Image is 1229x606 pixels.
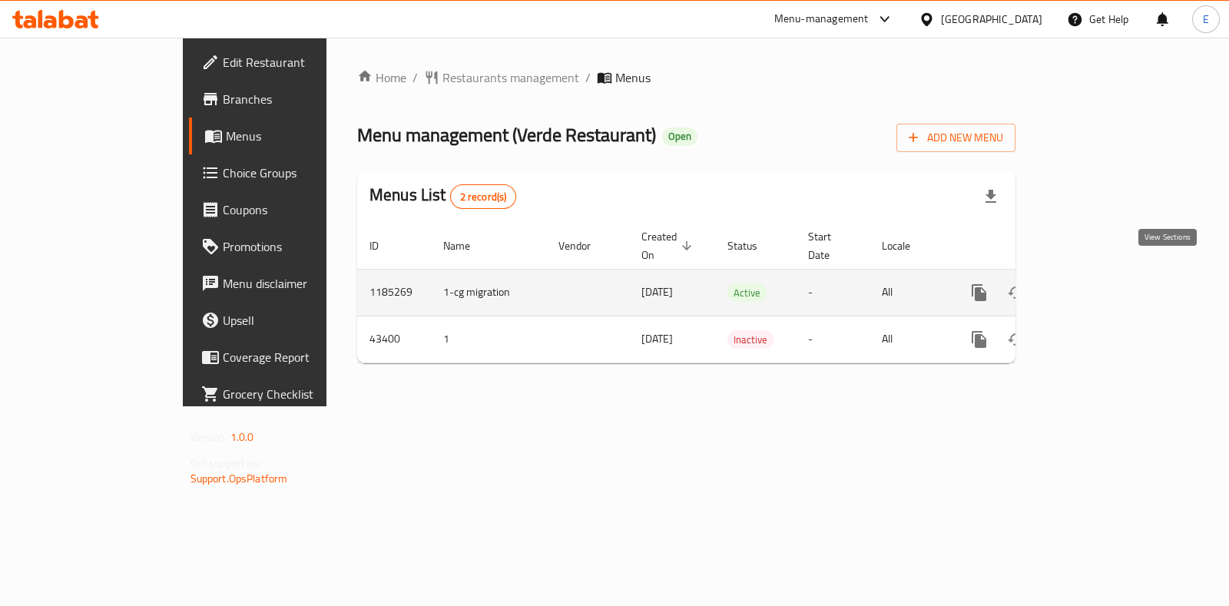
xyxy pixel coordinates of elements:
[727,284,767,302] span: Active
[808,227,851,264] span: Start Date
[662,127,697,146] div: Open
[870,269,949,316] td: All
[1203,11,1209,28] span: E
[189,376,388,412] a: Grocery Checklist
[223,237,376,256] span: Promotions
[223,53,376,71] span: Edit Restaurant
[223,164,376,182] span: Choice Groups
[230,427,254,447] span: 1.0.0
[450,184,517,209] div: Total records count
[189,265,388,302] a: Menu disclaimer
[615,68,651,87] span: Menus
[223,90,376,108] span: Branches
[357,223,1121,363] table: enhanced table
[998,274,1035,311] button: Change Status
[431,269,546,316] td: 1-cg migration
[727,331,774,349] span: Inactive
[357,68,1015,87] nav: breadcrumb
[870,316,949,363] td: All
[189,44,388,81] a: Edit Restaurant
[424,68,579,87] a: Restaurants management
[412,68,418,87] li: /
[223,274,376,293] span: Menu disclaimer
[369,237,399,255] span: ID
[961,274,998,311] button: more
[190,469,288,488] a: Support.OpsPlatform
[451,190,516,204] span: 2 record(s)
[189,339,388,376] a: Coverage Report
[189,191,388,228] a: Coupons
[972,178,1009,215] div: Export file
[641,227,697,264] span: Created On
[998,321,1035,358] button: Change Status
[727,283,767,302] div: Active
[431,316,546,363] td: 1
[727,330,774,349] div: Inactive
[896,124,1015,152] button: Add New Menu
[443,237,490,255] span: Name
[442,68,579,87] span: Restaurants management
[585,68,591,87] li: /
[223,200,376,219] span: Coupons
[190,427,228,447] span: Version:
[189,154,388,191] a: Choice Groups
[226,127,376,145] span: Menus
[796,316,870,363] td: -
[941,11,1042,28] div: [GEOGRAPHIC_DATA]
[369,184,516,209] h2: Menus List
[727,237,777,255] span: Status
[189,81,388,118] a: Branches
[949,223,1121,270] th: Actions
[223,348,376,366] span: Coverage Report
[189,302,388,339] a: Upsell
[223,311,376,329] span: Upsell
[357,316,431,363] td: 43400
[641,329,673,349] span: [DATE]
[357,269,431,316] td: 1185269
[189,118,388,154] a: Menus
[909,128,1003,147] span: Add New Menu
[641,282,673,302] span: [DATE]
[357,118,656,152] span: Menu management ( Verde Restaurant )
[190,453,261,473] span: Get support on:
[223,385,376,403] span: Grocery Checklist
[662,130,697,143] span: Open
[882,237,930,255] span: Locale
[189,228,388,265] a: Promotions
[774,10,869,28] div: Menu-management
[961,321,998,358] button: more
[796,269,870,316] td: -
[558,237,611,255] span: Vendor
